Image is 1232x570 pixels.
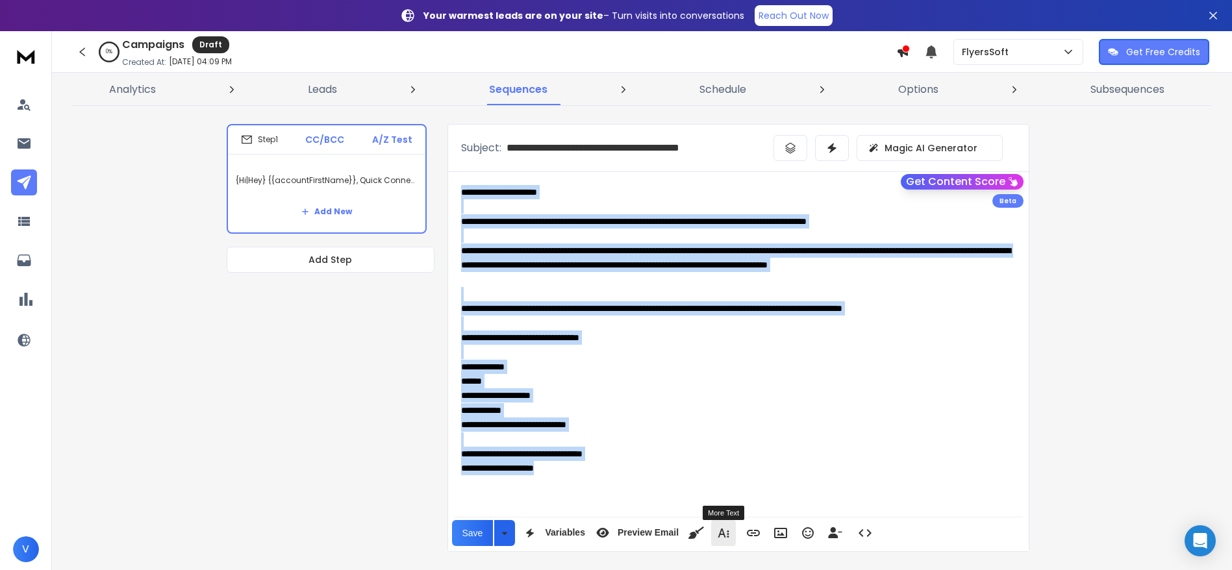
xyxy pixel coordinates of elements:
button: Variables [518,520,588,546]
p: Schedule [699,82,746,97]
button: Preview Email [590,520,681,546]
p: Created At: [122,57,166,68]
a: Reach Out Now [755,5,833,26]
button: Add New [291,199,362,225]
button: V [13,536,39,562]
button: Magic AI Generator [857,135,1003,161]
p: Subject: [461,140,501,156]
a: Subsequences [1083,74,1172,105]
p: FlyersSoft [962,45,1014,58]
button: Add Step [227,247,434,273]
p: Get Free Credits [1126,45,1200,58]
p: A/Z Test [372,133,412,146]
p: [DATE] 04:09 PM [169,56,232,67]
a: Leads [300,74,345,105]
span: Preview Email [615,527,681,538]
button: Emoticons [796,520,820,546]
p: {Hi|Hey} {{accountFirstName}}, Quick Connect [236,162,418,199]
button: Insert Unsubscribe Link [823,520,848,546]
p: Options [898,82,938,97]
div: Open Intercom Messenger [1185,525,1216,556]
img: logo [13,44,39,68]
button: Insert Link (Ctrl+K) [741,520,766,546]
button: Insert Image (Ctrl+P) [768,520,793,546]
p: – Turn visits into conversations [423,9,744,22]
span: Variables [542,527,588,538]
p: Analytics [109,82,156,97]
p: Magic AI Generator [885,142,977,155]
div: Beta [992,194,1024,208]
a: Sequences [481,74,555,105]
p: 0 % [106,48,112,56]
h1: Campaigns [122,37,184,53]
p: CC/BCC [305,133,344,146]
strong: Your warmest leads are on your site [423,9,603,22]
div: Draft [192,36,229,53]
div: Step 1 [241,134,278,145]
a: Analytics [101,74,164,105]
button: Get Content Score [901,174,1024,190]
a: Schedule [692,74,754,105]
button: Get Free Credits [1099,39,1209,65]
p: Leads [308,82,337,97]
a: Options [890,74,946,105]
button: Save [452,520,494,546]
p: Sequences [489,82,547,97]
p: Reach Out Now [759,9,829,22]
p: Subsequences [1090,82,1164,97]
div: More Text [703,506,744,520]
button: Code View [853,520,877,546]
li: Step1CC/BCCA/Z Test{Hi|Hey} {{accountFirstName}}, Quick ConnectAdd New [227,124,427,234]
